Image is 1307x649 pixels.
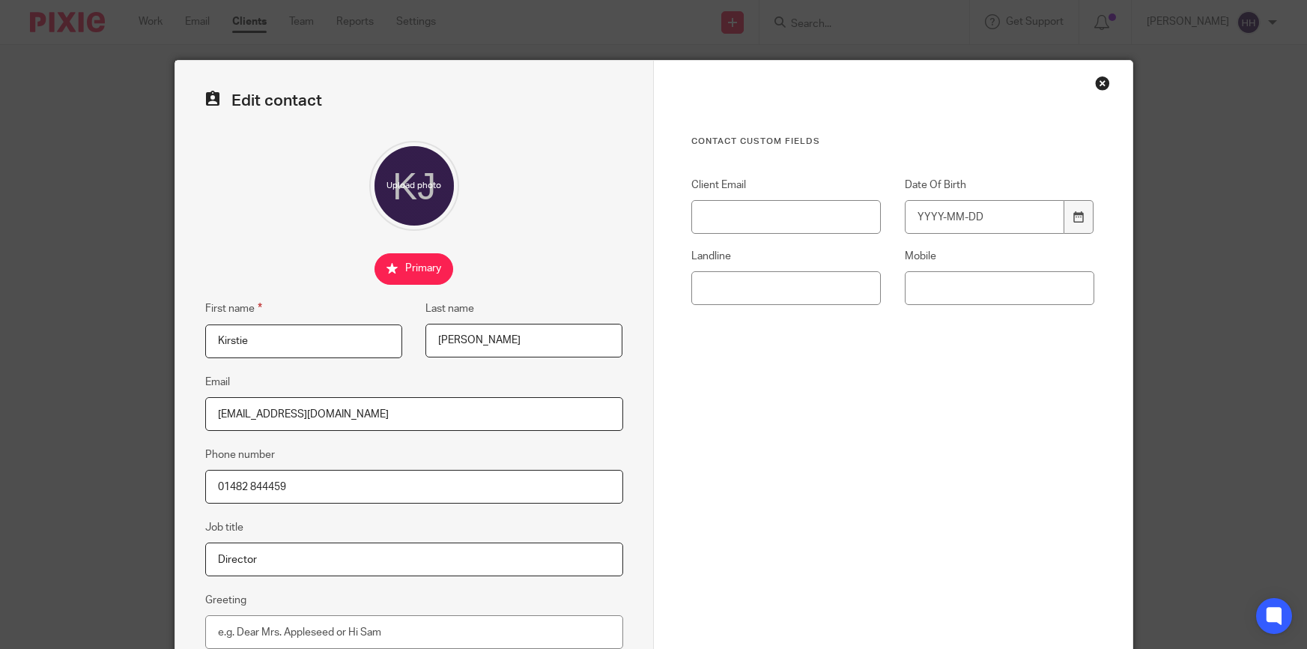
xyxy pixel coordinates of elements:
label: Date Of Birth [905,178,1095,193]
label: Mobile [905,249,1095,264]
input: YYYY-MM-DD [905,200,1065,234]
label: Job title [205,520,243,535]
label: Greeting [205,593,246,608]
label: Email [205,375,230,390]
input: e.g. Dear Mrs. Appleseed or Hi Sam [205,615,623,649]
h2: Edit contact [205,91,623,111]
label: Client Email [691,178,882,193]
label: Phone number [205,447,275,462]
label: Landline [691,249,882,264]
label: Last name [425,301,474,316]
div: Close this dialog window [1095,76,1110,91]
h3: Contact Custom fields [691,136,1095,148]
label: First name [205,300,262,317]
